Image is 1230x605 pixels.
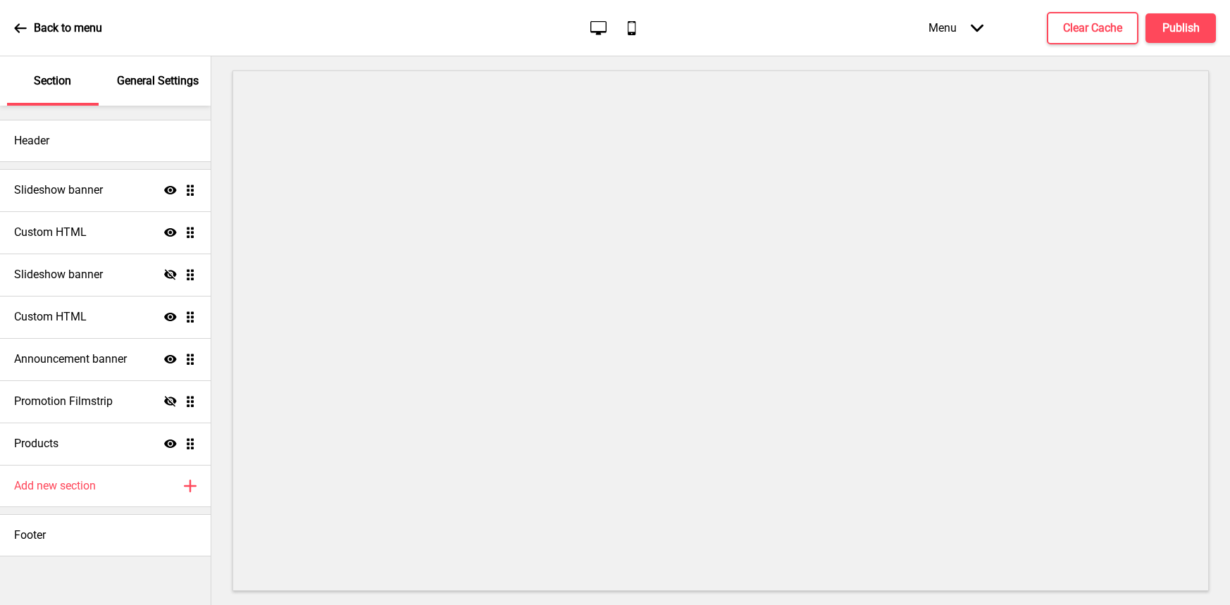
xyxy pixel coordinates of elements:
h4: Slideshow banner [14,267,103,282]
h4: Clear Cache [1063,20,1122,36]
h4: Announcement banner [14,351,127,367]
p: Section [34,73,71,89]
h4: Promotion Filmstrip [14,394,113,409]
h4: Products [14,436,58,451]
button: Publish [1145,13,1216,43]
button: Clear Cache [1047,12,1138,44]
h4: Add new section [14,478,96,494]
div: Menu [914,7,998,49]
p: Back to menu [34,20,102,36]
h4: Slideshow banner [14,182,103,198]
h4: Custom HTML [14,309,87,325]
h4: Header [14,133,49,149]
h4: Custom HTML [14,225,87,240]
p: General Settings [117,73,199,89]
h4: Footer [14,528,46,543]
h4: Publish [1162,20,1200,36]
a: Back to menu [14,9,102,47]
